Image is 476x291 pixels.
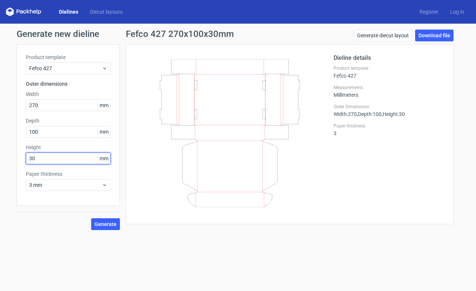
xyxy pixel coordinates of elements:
label: Measurements [334,85,444,90]
span: mm [97,126,110,137]
h2: Dieline details [334,54,444,62]
h1: Generate new dieline [17,30,459,38]
span: Fefco 427 [29,65,102,72]
a: Diecut layouts [84,8,128,16]
label: Height [26,144,111,151]
button: Generate [91,218,120,230]
label: Product template [26,54,111,61]
a: Register [414,8,444,16]
label: Paper thickness [26,170,111,178]
span: , Depth : 100 [357,111,382,117]
span: mm [97,153,110,164]
span: Width : 270 [334,111,357,117]
label: Outer Dimensions [334,104,444,110]
span: mm [97,100,110,111]
label: Depth [26,117,111,124]
div: Millimeters [334,85,444,98]
a: Download file [415,30,453,41]
a: Generate diecut layout [354,30,412,41]
label: Width [26,90,111,98]
label: Paper thickness [334,123,444,129]
h3: Outer dimensions [26,80,111,88]
span: Generate [94,222,117,227]
a: Log in [444,8,470,16]
span: 3 mm [29,181,102,189]
h1: Fefco 427 270x100x30mm [126,30,234,38]
div: Fefco 427 [334,65,444,79]
label: Product template [334,65,444,71]
div: 3 [334,123,444,136]
span: , Height : 30 [382,111,405,117]
a: Dielines [53,8,84,16]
